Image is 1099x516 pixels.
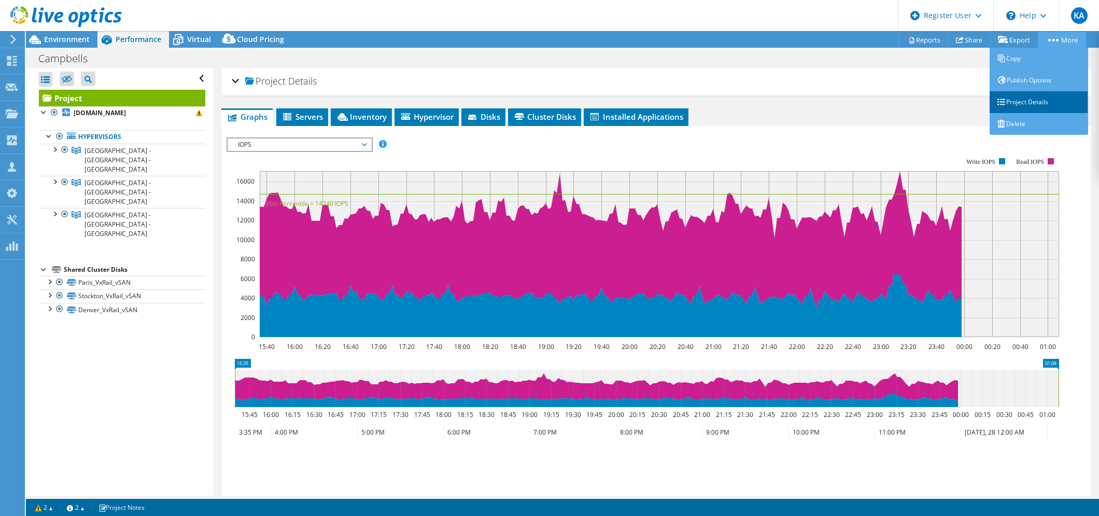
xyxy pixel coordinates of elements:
[932,410,948,419] text: 23:45
[733,342,749,351] text: 21:20
[44,34,90,44] span: Environment
[889,410,905,419] text: 23:15
[845,410,861,419] text: 22:45
[1038,32,1086,48] a: More
[990,48,1088,69] a: Copy
[928,342,945,351] text: 23:40
[371,342,387,351] text: 17:00
[899,32,949,48] a: Reports
[236,197,255,205] text: 14000
[84,211,151,238] span: [GEOGRAPHIC_DATA] - [GEOGRAPHIC_DATA] - [GEOGRAPHIC_DATA]
[984,342,1001,351] text: 00:20
[900,342,917,351] text: 23:20
[39,176,205,208] a: USA - CA - Stockton
[990,91,1088,113] a: Project Details
[399,342,415,351] text: 17:20
[586,410,602,419] text: 19:45
[74,108,126,117] b: [DOMAIN_NAME]
[328,410,344,419] text: 16:45
[996,410,1012,419] text: 00:30
[60,501,92,514] a: 2
[589,111,683,122] span: Installed Applications
[457,410,473,419] text: 18:15
[1012,342,1028,351] text: 00:40
[873,342,889,351] text: 23:00
[251,332,255,341] text: 0
[706,342,722,351] text: 21:00
[910,410,926,419] text: 23:30
[39,208,205,240] a: USA - PA - Denver
[241,255,255,263] text: 8000
[91,501,152,514] a: Project Notes
[116,34,161,44] span: Performance
[39,130,205,144] a: Hypervisors
[817,342,833,351] text: 22:20
[241,294,255,302] text: 4000
[513,111,576,122] span: Cluster Disks
[241,313,255,322] text: 2000
[594,342,610,351] text: 19:40
[956,342,973,351] text: 00:00
[759,410,775,419] text: 21:45
[236,216,255,225] text: 12000
[510,342,526,351] text: 18:40
[227,111,267,122] span: Graphs
[236,177,255,186] text: 16000
[761,342,777,351] text: 21:40
[34,53,104,64] h1: Campbells
[478,410,495,419] text: 18:30
[281,111,323,122] span: Servers
[650,342,666,351] text: 20:20
[84,146,151,174] span: [GEOGRAPHIC_DATA] - [GEOGRAPHIC_DATA] - [GEOGRAPHIC_DATA]
[694,410,710,419] text: 21:00
[39,276,205,289] a: Paris_VxRail_vSAN
[990,69,1088,91] a: Publish Options
[482,342,498,351] text: 18:20
[287,342,303,351] text: 16:00
[948,32,991,48] a: Share
[426,342,442,351] text: 17:40
[629,410,645,419] text: 20:15
[241,274,255,283] text: 6000
[435,410,452,419] text: 18:00
[522,410,538,419] text: 19:00
[414,410,430,419] text: 17:45
[39,144,205,176] a: USA - TX - Paris
[467,111,500,122] span: Disks
[789,342,805,351] text: 22:00
[315,342,331,351] text: 16:20
[265,199,348,208] text: 95th Percentile = 14740 IOPS
[285,410,301,419] text: 16:15
[227,492,350,512] h2: Advanced Graph Controls
[288,75,317,87] span: Details
[716,410,732,419] text: 21:15
[953,410,969,419] text: 00:00
[1071,7,1088,24] span: KA
[336,111,387,122] span: Inventory
[39,303,205,316] a: Denver_VxRail_vSAN
[233,138,366,151] span: IOPS
[737,410,753,419] text: 21:30
[28,501,60,514] a: 2
[343,342,359,351] text: 16:40
[565,410,581,419] text: 19:30
[538,342,554,351] text: 19:00
[845,342,861,351] text: 22:40
[867,410,883,419] text: 23:00
[678,342,694,351] text: 20:40
[454,342,470,351] text: 18:00
[500,410,516,419] text: 18:45
[187,34,211,44] span: Virtual
[622,342,638,351] text: 20:00
[263,410,279,419] text: 16:00
[371,410,387,419] text: 17:15
[1040,342,1056,351] text: 01:00
[1039,410,1055,419] text: 01:00
[1006,11,1016,20] svg: \n
[392,410,408,419] text: 17:30
[543,410,559,419] text: 19:15
[349,410,365,419] text: 17:00
[651,410,667,419] text: 20:30
[781,410,797,419] text: 22:00
[242,410,258,419] text: 15:45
